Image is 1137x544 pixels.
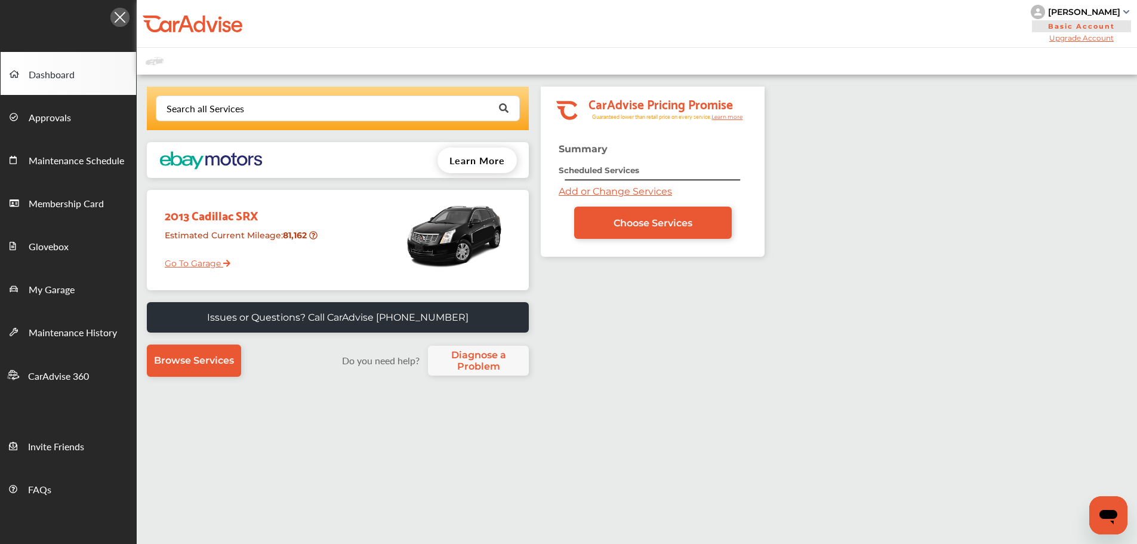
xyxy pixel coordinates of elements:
a: Glovebox [1,224,136,267]
div: [PERSON_NAME] [1048,7,1120,17]
span: Diagnose a Problem [434,349,523,372]
img: sCxJUJ+qAmfqhQGDUl18vwLg4ZYJ6CxN7XmbOMBAAAAAElFTkSuQmCC [1123,10,1129,14]
span: Choose Services [614,217,692,229]
a: Diagnose a Problem [428,346,529,376]
span: My Garage [29,282,75,298]
span: Membership Card [29,196,104,212]
span: Glovebox [29,239,69,255]
label: Do you need help? [336,354,425,367]
div: Estimated Current Mileage : [156,225,331,256]
div: 2013 Cadillac SRX [156,196,331,225]
img: placeholder_car.fcab19be.svg [146,54,164,69]
a: Go To Garage [156,249,230,272]
strong: Summary [559,143,608,155]
span: Dashboard [29,67,75,83]
span: Learn More [449,153,505,167]
tspan: Learn more [711,113,743,120]
img: Icon.5fd9dcc7.svg [110,8,130,27]
a: Dashboard [1,52,136,95]
tspan: CarAdvise Pricing Promise [588,93,733,114]
span: Maintenance Schedule [29,153,124,169]
span: Browse Services [154,355,234,366]
a: Membership Card [1,181,136,224]
a: Issues or Questions? Call CarAdvise [PHONE_NUMBER] [147,302,529,333]
a: Browse Services [147,345,241,377]
a: Choose Services [574,207,732,239]
iframe: Button to launch messaging window [1089,496,1127,534]
img: knH8PDtVvWoAbQRylUukY18CTiRevjo20fAtgn5MLBQj4uumYvk2MzTtcAIzfGAtb1XOLVMAvhLuqoNAbL4reqehy0jehNKdM... [1031,5,1045,19]
span: Upgrade Account [1031,33,1132,42]
a: Approvals [1,95,136,138]
tspan: Guaranteed lower than retail price on every service. [592,113,711,121]
p: Issues or Questions? Call CarAdvise [PHONE_NUMBER] [207,312,469,323]
a: My Garage [1,267,136,310]
strong: Scheduled Services [559,165,639,175]
span: Maintenance History [29,325,117,341]
a: Add or Change Services [559,186,672,197]
a: Maintenance Schedule [1,138,136,181]
div: Search all Services [167,104,244,113]
span: Invite Friends [28,439,84,455]
strong: 81,162 [283,230,309,241]
span: CarAdvise 360 [28,369,89,385]
span: FAQs [28,482,51,498]
span: Basic Account [1032,20,1131,32]
a: Maintenance History [1,310,136,353]
span: Approvals [29,110,71,126]
img: mobile_8494_st0640_046.jpg [403,196,505,273]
